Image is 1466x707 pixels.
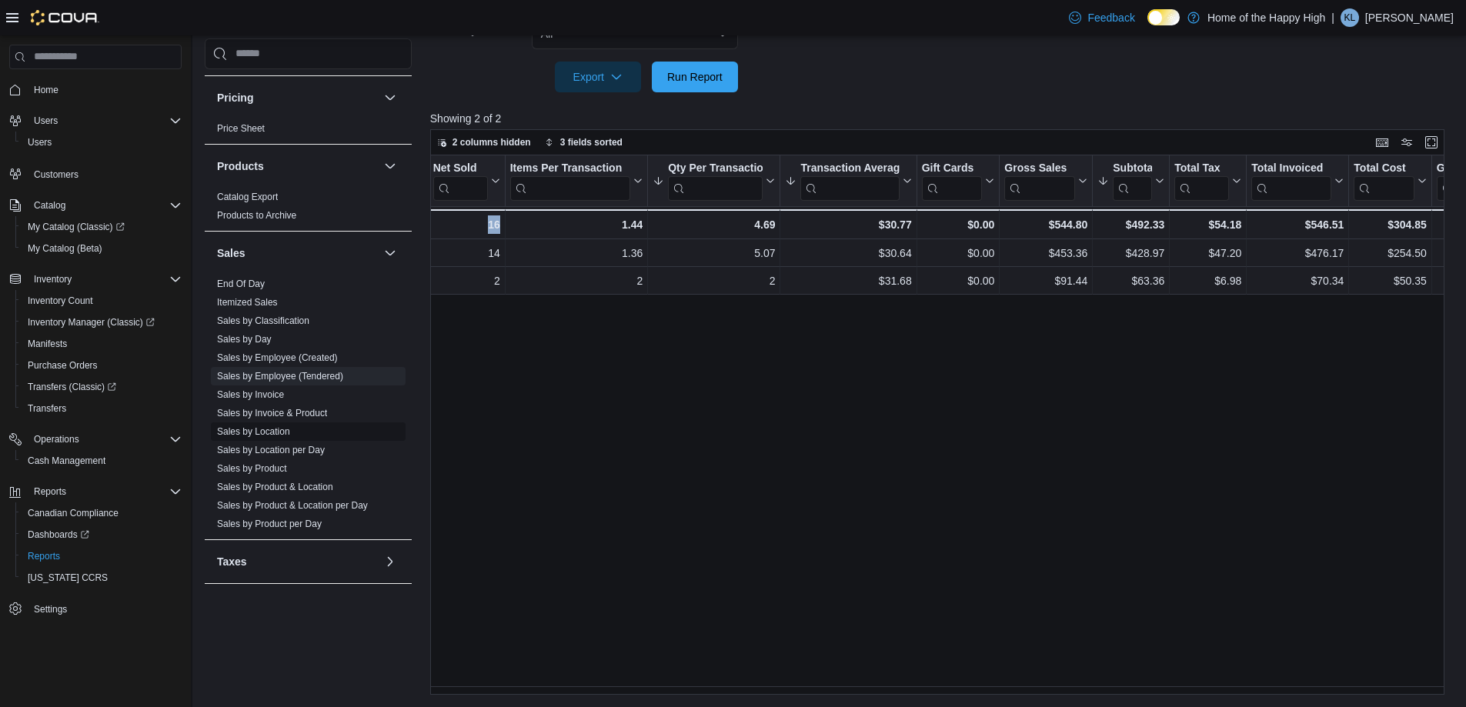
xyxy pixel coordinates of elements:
[217,445,325,455] a: Sales by Location per Day
[15,355,188,376] button: Purchase Orders
[22,292,182,310] span: Inventory Count
[22,239,109,258] a: My Catalog (Beta)
[28,112,182,130] span: Users
[205,275,412,539] div: Sales
[653,272,775,290] div: 2
[381,552,399,571] button: Taxes
[15,216,188,238] a: My Catalog (Classic)
[653,215,775,234] div: 4.69
[1354,162,1414,176] div: Total Cost
[217,297,278,308] a: Itemized Sales
[34,273,72,285] span: Inventory
[431,133,537,152] button: 2 columns hidden
[22,452,182,470] span: Cash Management
[1004,272,1087,290] div: $91.44
[28,482,182,501] span: Reports
[28,430,85,449] button: Operations
[1344,8,1356,27] span: KL
[22,547,66,565] a: Reports
[22,399,72,418] a: Transfers
[28,482,72,501] button: Reports
[1174,162,1229,176] div: Total Tax
[1004,162,1075,201] div: Gross Sales
[15,132,188,153] button: Users
[22,569,114,587] a: [US_STATE] CCRS
[22,525,182,544] span: Dashboards
[668,162,763,176] div: Qty Per Transaction
[217,463,287,474] a: Sales by Product
[217,518,322,530] span: Sales by Product per Day
[668,162,763,201] div: Qty Per Transaction
[22,239,182,258] span: My Catalog (Beta)
[509,215,643,234] div: 1.44
[34,115,58,127] span: Users
[217,519,322,529] a: Sales by Product per Day
[800,162,899,201] div: Transaction Average
[217,278,265,290] span: End Of Day
[217,389,284,400] a: Sales by Invoice
[217,408,327,419] a: Sales by Invoice & Product
[205,119,412,144] div: Pricing
[1354,244,1426,262] div: $254.50
[785,272,911,290] div: $31.68
[15,398,188,419] button: Transfers
[1174,272,1241,290] div: $6.98
[34,84,58,96] span: Home
[15,545,188,567] button: Reports
[22,313,161,332] a: Inventory Manager (Classic)
[381,157,399,175] button: Products
[1251,162,1344,201] button: Total Invoiced
[28,430,182,449] span: Operations
[3,162,188,185] button: Customers
[1174,162,1229,201] div: Total Tax
[432,162,487,201] div: Net Sold
[510,272,643,290] div: 2
[555,62,641,92] button: Export
[34,603,67,615] span: Settings
[1004,244,1087,262] div: $453.36
[22,313,182,332] span: Inventory Manager (Classic)
[432,215,499,234] div: 16
[34,433,79,445] span: Operations
[217,334,272,345] a: Sales by Day
[217,389,284,401] span: Sales by Invoice
[1354,162,1426,201] button: Total Cost
[31,10,99,25] img: Cova
[28,550,60,562] span: Reports
[1331,8,1334,27] p: |
[539,133,629,152] button: 3 fields sorted
[432,162,499,201] button: Net Sold
[34,485,66,498] span: Reports
[3,268,188,290] button: Inventory
[1398,133,1416,152] button: Display options
[217,554,247,569] h3: Taxes
[1354,162,1414,201] div: Total Cost
[217,407,327,419] span: Sales by Invoice & Product
[3,78,188,101] button: Home
[217,333,272,345] span: Sales by Day
[217,426,290,437] a: Sales by Location
[3,195,188,216] button: Catalog
[217,278,265,289] a: End Of Day
[452,136,531,148] span: 2 columns hidden
[34,168,78,181] span: Customers
[28,80,182,99] span: Home
[15,502,188,524] button: Canadian Compliance
[217,370,343,382] span: Sales by Employee (Tendered)
[1354,215,1426,234] div: $304.85
[433,244,500,262] div: 14
[28,136,52,148] span: Users
[28,338,67,350] span: Manifests
[921,244,994,262] div: $0.00
[22,504,125,522] a: Canadian Compliance
[430,111,1455,126] p: Showing 2 of 2
[433,272,500,290] div: 2
[22,378,182,396] span: Transfers (Classic)
[22,218,131,236] a: My Catalog (Classic)
[1354,272,1426,290] div: $50.35
[28,402,66,415] span: Transfers
[1004,162,1075,176] div: Gross Sales
[509,162,630,201] div: Items Per Transaction
[217,352,338,363] a: Sales by Employee (Created)
[921,272,994,290] div: $0.00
